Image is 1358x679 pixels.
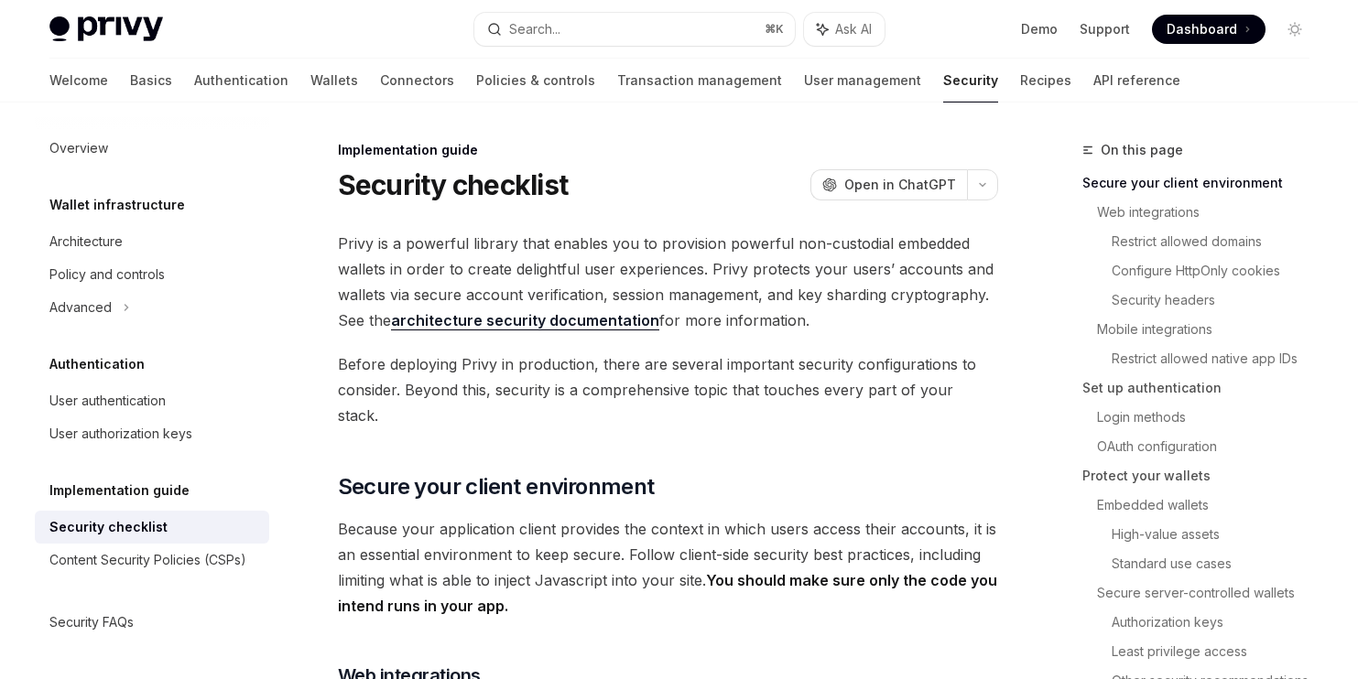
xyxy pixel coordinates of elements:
span: Secure your client environment [338,472,655,501]
div: Security checklist [49,516,168,538]
a: Demo [1021,20,1058,38]
a: OAuth configuration [1097,432,1324,461]
a: Wallets [310,59,358,102]
a: Least privilege access [1112,637,1324,666]
h5: Wallet infrastructure [49,194,185,216]
a: User authorization keys [35,417,269,450]
a: Restrict allowed native app IDs [1112,344,1324,373]
img: light logo [49,16,163,42]
span: Privy is a powerful library that enables you to provision powerful non-custodial embedded wallets... [338,231,998,333]
button: Open in ChatGPT [810,169,967,200]
a: Mobile integrations [1097,315,1324,344]
a: Security [943,59,998,102]
a: Content Security Policies (CSPs) [35,544,269,577]
div: User authentication [49,390,166,412]
a: Policies & controls [476,59,595,102]
h5: Implementation guide [49,480,190,501]
a: Security checklist [35,511,269,544]
span: Open in ChatGPT [844,176,956,194]
div: Search... [509,18,560,40]
a: Configure HttpOnly cookies [1112,256,1324,286]
a: Policy and controls [35,258,269,291]
a: Standard use cases [1112,549,1324,578]
div: Advanced [49,296,112,318]
a: Basics [130,59,172,102]
a: High-value assets [1112,520,1324,549]
a: Web integrations [1097,198,1324,227]
a: Secure server-controlled wallets [1097,578,1324,608]
div: Policy and controls [49,264,165,286]
span: Before deploying Privy in production, there are several important security configurations to cons... [338,351,998,428]
a: Authentication [194,59,288,102]
span: ⌘ K [765,22,784,37]
a: Connectors [380,59,454,102]
h5: Authentication [49,353,145,375]
a: Architecture [35,225,269,258]
a: Login methods [1097,403,1324,432]
a: Secure your client environment [1082,168,1324,198]
a: Recipes [1020,59,1071,102]
a: Security FAQs [35,606,269,639]
a: Welcome [49,59,108,102]
div: Security FAQs [49,611,134,633]
div: Overview [49,137,108,159]
div: Content Security Policies (CSPs) [49,549,246,571]
button: Search...⌘K [474,13,795,46]
a: API reference [1093,59,1180,102]
span: Ask AI [835,20,872,38]
a: User authentication [35,384,269,417]
a: Support [1080,20,1130,38]
a: Dashboard [1152,15,1266,44]
div: Implementation guide [338,141,998,159]
a: Overview [35,132,269,165]
button: Ask AI [804,13,885,46]
button: Toggle dark mode [1280,15,1309,44]
a: Restrict allowed domains [1112,227,1324,256]
div: User authorization keys [49,423,192,445]
a: architecture security documentation [391,311,659,330]
a: Security headers [1112,286,1324,315]
div: Architecture [49,231,123,253]
a: Protect your wallets [1082,461,1324,490]
a: Embedded wallets [1097,490,1324,520]
span: On this page [1101,139,1183,161]
a: Set up authentication [1082,373,1324,403]
a: Transaction management [617,59,782,102]
span: Because your application client provides the context in which users access their accounts, it is ... [338,516,998,619]
a: User management [804,59,921,102]
h1: Security checklist [338,168,569,201]
a: Authorization keys [1112,608,1324,637]
span: Dashboard [1167,20,1237,38]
